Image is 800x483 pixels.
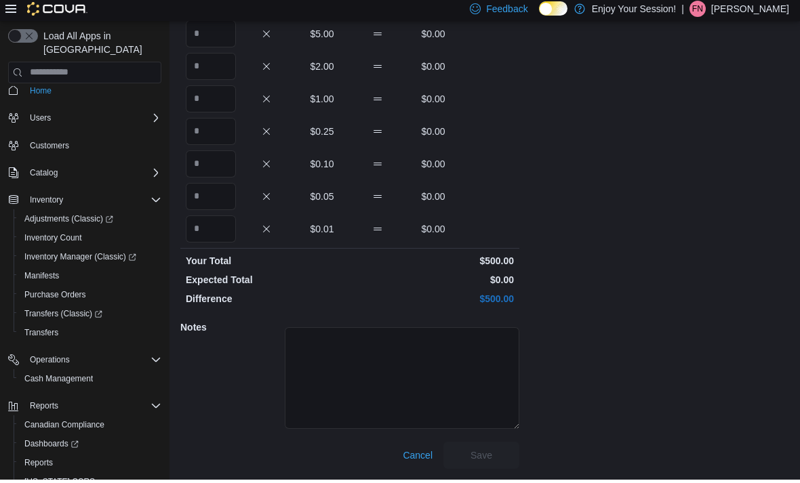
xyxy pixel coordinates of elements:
[24,401,161,417] span: Reports
[681,4,684,20] p: |
[19,374,98,390] a: Cash Management
[19,458,58,474] a: Reports
[186,154,236,181] input: Quantity
[186,56,236,83] input: Quantity
[486,5,527,19] span: Feedback
[14,270,167,289] button: Manifests
[19,271,64,287] a: Manifests
[408,128,458,142] p: $0.00
[14,419,167,438] button: Canadian Compliance
[397,445,438,472] button: Cancel
[297,63,347,77] p: $2.00
[353,276,514,290] p: $0.00
[14,438,167,457] a: Dashboards
[19,290,161,306] span: Purchase Orders
[24,113,56,129] button: Users
[186,219,236,246] input: Quantity
[186,186,236,213] input: Quantity
[539,19,540,20] span: Dark Mode
[24,113,161,129] span: Users
[24,461,53,471] span: Reports
[14,289,167,308] button: Purchase Orders
[24,442,79,453] span: Dashboards
[539,5,567,19] input: Dark Mode
[24,255,136,266] span: Inventory Manager (Classic)
[186,276,347,290] p: Expected Total
[3,354,167,373] button: Operations
[14,213,167,232] a: Adjustments (Classic)
[19,374,161,390] span: Cash Management
[408,193,458,207] p: $0.00
[403,452,433,465] span: Cancel
[24,86,57,102] a: Home
[186,24,236,51] input: Quantity
[19,328,161,344] span: Transfers
[19,252,161,268] span: Inventory Manager (Classic)
[14,232,167,251] button: Inventory Count
[408,96,458,109] p: $0.00
[408,161,458,174] p: $0.00
[19,271,161,287] span: Manifests
[297,96,347,109] p: $1.00
[24,168,161,184] span: Catalog
[186,257,347,271] p: Your Total
[14,327,167,345] button: Transfers
[30,116,51,127] span: Users
[24,293,86,303] span: Purchase Orders
[297,30,347,44] p: $5.00
[19,420,161,436] span: Canadian Compliance
[353,295,514,309] p: $500.00
[19,252,142,268] a: Inventory Manager (Classic)
[186,295,347,309] p: Difference
[19,309,161,325] span: Transfers (Classic)
[408,30,458,44] p: $0.00
[27,5,87,19] img: Cova
[19,309,108,325] a: Transfers (Classic)
[24,312,102,322] span: Transfers (Classic)
[19,420,110,436] a: Canadian Compliance
[24,168,63,184] button: Catalog
[692,4,703,20] span: FN
[186,121,236,148] input: Quantity
[19,290,92,306] a: Purchase Orders
[24,236,82,247] span: Inventory Count
[353,257,514,271] p: $500.00
[19,233,87,249] a: Inventory Count
[30,358,70,369] span: Operations
[24,85,161,102] span: Home
[14,373,167,392] button: Cash Management
[408,63,458,77] p: $0.00
[186,89,236,116] input: Quantity
[471,452,492,465] span: Save
[19,233,161,249] span: Inventory Count
[24,140,161,157] span: Customers
[19,328,64,344] a: Transfers
[14,251,167,270] a: Inventory Manager (Classic)
[24,141,75,157] a: Customers
[19,439,84,455] a: Dashboards
[24,195,68,211] button: Inventory
[180,317,282,344] h5: Notes
[443,445,519,472] button: Save
[3,167,167,186] button: Catalog
[297,161,347,174] p: $0.10
[24,377,93,387] span: Cash Management
[24,423,104,434] span: Canadian Compliance
[689,4,706,20] div: Fabio Nocita
[14,308,167,327] a: Transfers (Classic)
[30,144,69,154] span: Customers
[3,194,167,213] button: Inventory
[19,214,161,230] span: Adjustments (Classic)
[24,355,75,371] button: Operations
[408,226,458,239] p: $0.00
[297,226,347,239] p: $0.01
[24,355,161,371] span: Operations
[297,128,347,142] p: $0.25
[297,193,347,207] p: $0.05
[14,457,167,476] button: Reports
[30,404,58,415] span: Reports
[30,171,58,182] span: Catalog
[38,33,161,60] span: Load All Apps in [GEOGRAPHIC_DATA]
[24,195,161,211] span: Inventory
[19,439,161,455] span: Dashboards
